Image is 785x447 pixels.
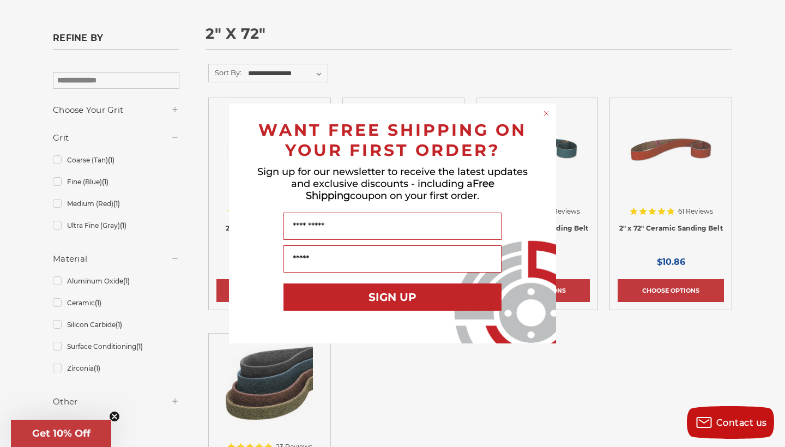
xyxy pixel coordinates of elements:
[541,108,552,119] button: Close dialog
[716,418,767,428] span: Contact us
[283,283,502,311] button: SIGN UP
[306,178,494,202] span: Free Shipping
[258,120,527,160] span: WANT FREE SHIPPING ON YOUR FIRST ORDER?
[257,166,528,202] span: Sign up for our newsletter to receive the latest updates and exclusive discounts - including a co...
[687,406,774,439] button: Contact us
